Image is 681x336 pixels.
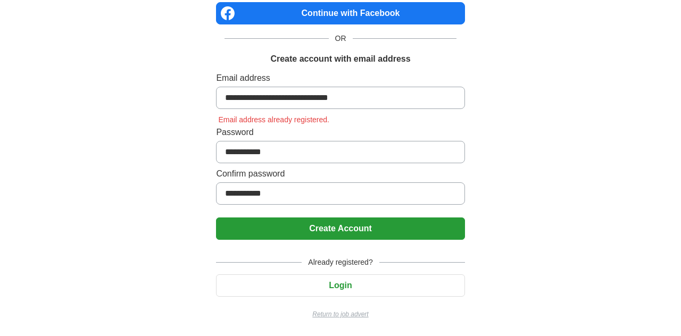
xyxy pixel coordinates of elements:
[270,53,410,65] h1: Create account with email address
[216,281,464,290] a: Login
[216,72,464,85] label: Email address
[302,257,379,268] span: Already registered?
[329,33,353,44] span: OR
[216,217,464,240] button: Create Account
[216,309,464,319] a: Return to job advert
[216,274,464,297] button: Login
[216,115,331,124] span: Email address already registered.
[216,167,464,180] label: Confirm password
[216,126,464,139] label: Password
[216,2,464,24] a: Continue with Facebook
